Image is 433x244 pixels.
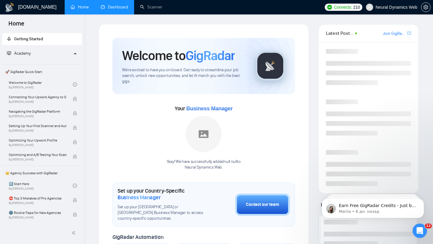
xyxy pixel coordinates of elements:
[421,5,431,10] a: setting
[186,116,222,152] img: placeholder.png
[118,188,205,201] h1: Set up your Country-Specific
[383,30,406,37] a: Join GigRadar Slack Community
[14,51,31,56] span: Academy
[73,97,77,101] span: lock
[73,154,77,159] span: lock
[246,201,279,208] div: Contact our team
[140,5,162,10] a: searchScanner
[9,158,66,161] span: By [PERSON_NAME]
[73,184,77,188] span: check-circle
[326,29,353,37] span: Latest Posts from the GigRadar Community
[167,159,241,170] div: Yaay! We have successfully added null null to
[413,224,427,238] iframe: Intercom live chat
[421,2,431,12] button: setting
[2,33,82,45] li: Getting Started
[334,4,352,11] span: Connects:
[118,194,161,201] span: Business Manager
[112,234,163,240] span: GigRadar Automation
[175,105,233,112] span: Your
[9,94,66,100] span: Connecting Your Upwork Agency to GigRadar
[9,78,73,91] a: Welcome to GigRadarBy[PERSON_NAME]
[9,100,66,104] span: By [PERSON_NAME]
[3,66,81,78] span: 🚀 GigRadar Quick Start
[9,216,66,219] span: By [PERSON_NAME]
[407,30,411,36] a: export
[9,152,66,158] span: Optimizing and A/B Testing Your Scanner for Better Results
[313,186,433,228] iframe: Intercom notifications сообщение
[9,143,66,147] span: By [PERSON_NAME]
[71,5,89,10] a: homeHome
[73,140,77,144] span: lock
[9,137,66,143] span: Optimizing Your Upwork Profile
[73,212,77,217] span: lock
[3,167,81,179] span: 👑 Agency Success with GigRadar
[9,123,66,129] span: Setting Up Your First Scanner and Auto-Bidder
[186,47,235,64] span: GigRadar
[9,201,66,205] span: By [PERSON_NAME]
[73,111,77,115] span: lock
[4,19,29,32] span: Home
[9,129,66,133] span: By [PERSON_NAME]
[73,126,77,130] span: lock
[9,108,66,114] span: Navigating the GigRadar Platform
[7,51,11,55] span: fund-projection-screen
[235,194,290,216] button: Contact our team
[186,105,232,111] span: Business Manager
[255,51,285,81] img: gigradar-logo.png
[9,210,66,216] span: 🌚 Rookie Traps for New Agencies
[118,204,205,221] span: Set up your [GEOGRAPHIC_DATA] or [GEOGRAPHIC_DATA] Business Manager to access country-specific op...
[101,5,128,10] a: dashboardDashboard
[72,230,78,236] span: double-left
[73,82,77,87] span: check-circle
[353,4,360,11] span: 210
[9,114,66,118] span: By [PERSON_NAME]
[407,31,411,35] span: export
[9,195,66,201] span: ⛔ Top 3 Mistakes of Pro Agencies
[122,67,246,84] span: We're excited to have you on board. Get ready to streamline your job search, unlock new opportuni...
[367,5,372,9] span: user
[167,165,241,170] p: Neural Dynamics Web .
[425,224,432,228] span: 12
[5,3,14,12] img: logo
[327,5,332,10] img: upwork-logo.png
[9,179,73,192] a: 1️⃣ Start HereBy[PERSON_NAME]
[7,37,11,41] span: rocket
[14,36,43,41] span: Getting Started
[7,51,31,56] span: Academy
[73,198,77,202] span: lock
[122,47,235,64] h1: Welcome to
